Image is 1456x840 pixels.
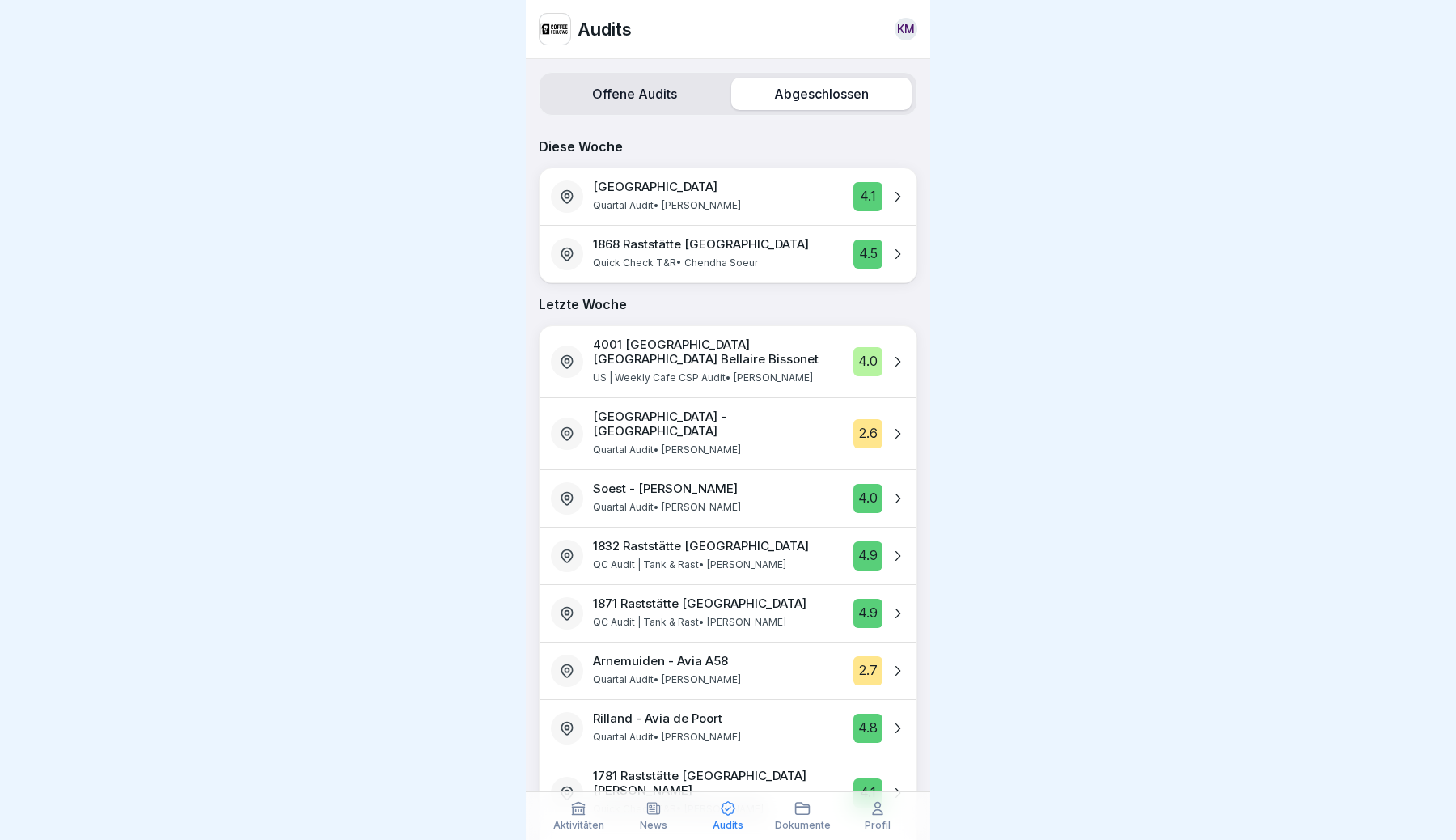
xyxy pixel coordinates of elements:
[540,585,916,642] a: 1871 Raststätte [GEOGRAPHIC_DATA]QC Audit | Tank & Rast• [PERSON_NAME]4.9
[713,820,743,831] p: Audits
[540,528,916,584] a: 1832 Raststätte [GEOGRAPHIC_DATA]QC Audit | Tank & Rast• [PERSON_NAME]4.9
[540,470,916,527] a: Soest - [PERSON_NAME]Quartal Audit• [PERSON_NAME]4.0
[593,729,741,745] p: Quartal Audit • [PERSON_NAME]
[593,769,834,798] p: 1781 Raststätte [GEOGRAPHIC_DATA][PERSON_NAME]
[853,419,882,448] div: 2.6
[865,820,891,831] p: Profil
[593,654,728,668] p: Arnemuiden - Avia A58
[540,14,570,45] img: qseofouj91z1f4yix4uzne48.png
[593,499,741,515] p: Quartal Audit • [PERSON_NAME]
[593,237,809,252] p: 1868 Raststätte [GEOGRAPHIC_DATA]
[540,700,916,757] a: Rilland - Avia de PoortQuartal Audit• [PERSON_NAME]4.8
[593,539,809,554] p: 1832 Raststätte [GEOGRAPHIC_DATA]
[540,226,916,282] a: 1868 Raststätte [GEOGRAPHIC_DATA]Quick Check T&R• Chendha Soeur4.5
[593,614,786,630] p: QC Audit | Tank & Rast • [PERSON_NAME]
[593,370,813,386] p: US | Weekly Cafe CSP Audit • [PERSON_NAME]
[539,295,917,314] p: Letzte Woche
[853,778,882,808] div: 4.1
[853,347,882,376] div: 4.0
[544,78,725,110] label: Offene Audits
[578,19,632,40] p: Audits
[593,180,717,194] p: [GEOGRAPHIC_DATA]
[593,255,758,271] p: Quick Check T&R • Chendha Soeur
[853,714,882,743] div: 4.8
[895,18,917,40] a: KM
[593,672,741,688] p: Quartal Audit • [PERSON_NAME]
[540,168,916,225] a: [GEOGRAPHIC_DATA]Quartal Audit• [PERSON_NAME]4.1
[553,820,604,831] p: Aktivitäten
[540,326,916,397] a: 4001 [GEOGRAPHIC_DATA] [GEOGRAPHIC_DATA] Bellaire BissonetUS | Weekly Cafe CSP Audit• [PERSON_NAM...
[540,398,916,469] a: [GEOGRAPHIC_DATA] - [GEOGRAPHIC_DATA]Quartal Audit• [PERSON_NAME]2.6
[593,596,806,611] p: 1871 Raststätte [GEOGRAPHIC_DATA]
[593,557,786,573] p: QC Audit | Tank & Rast • [PERSON_NAME]
[853,656,882,685] div: 2.7
[593,711,722,726] p: Rilland - Avia de Poort
[853,599,882,628] div: 4.9
[593,482,738,496] p: Soest - [PERSON_NAME]
[593,337,834,367] p: 4001 [GEOGRAPHIC_DATA] [GEOGRAPHIC_DATA] Bellaire Bissonet
[540,643,916,699] a: Arnemuiden - Avia A58Quartal Audit• [PERSON_NAME]2.7
[731,78,912,110] label: Abgeschlossen
[853,182,882,211] div: 4.1
[853,240,882,269] div: 4.5
[540,757,916,829] a: 1781 Raststätte [GEOGRAPHIC_DATA][PERSON_NAME]Quick Check T&R• [PERSON_NAME]4.1
[593,197,741,214] p: Quartal Audit • [PERSON_NAME]
[640,820,667,831] p: News
[593,409,834,439] p: [GEOGRAPHIC_DATA] - [GEOGRAPHIC_DATA]
[853,541,882,571] div: 4.9
[539,137,917,156] p: Diese Woche
[593,442,741,458] p: Quartal Audit • [PERSON_NAME]
[853,484,882,513] div: 4.0
[775,820,831,831] p: Dokumente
